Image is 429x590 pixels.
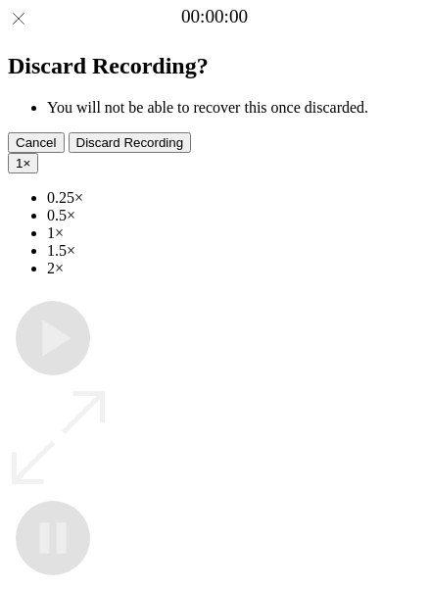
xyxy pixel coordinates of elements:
[8,53,421,79] h2: Discard Recording?
[8,153,38,173] button: 1×
[47,260,421,277] li: 2×
[16,156,23,171] span: 1
[47,189,421,207] li: 0.25×
[69,132,192,153] button: Discard Recording
[181,6,248,27] a: 00:00:00
[47,242,421,260] li: 1.5×
[8,132,65,153] button: Cancel
[47,99,421,117] li: You will not be able to recover this once discarded.
[47,207,421,224] li: 0.5×
[47,224,421,242] li: 1×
